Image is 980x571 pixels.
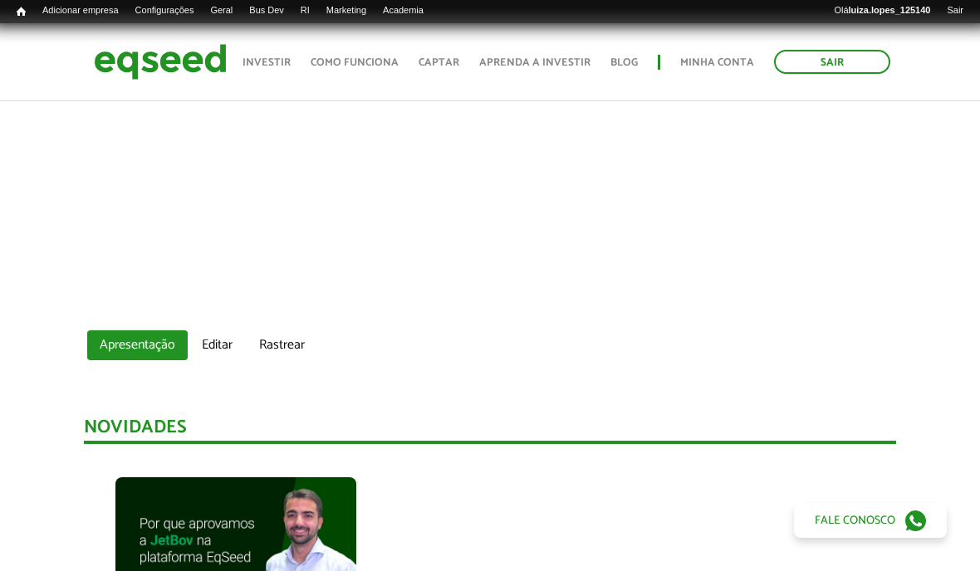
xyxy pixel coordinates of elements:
[17,6,26,17] span: Início
[202,4,241,17] a: Geral
[938,4,972,17] a: Sair
[87,330,188,360] a: Apresentação
[243,57,291,68] a: Investir
[794,503,947,538] a: Fale conosco
[610,57,638,68] a: Blog
[826,4,938,17] a: Oláluiza.lopes_125140
[8,4,34,20] a: Início
[127,4,203,17] a: Configurações
[311,57,399,68] a: Como funciona
[84,418,896,444] div: Novidades
[189,330,245,360] a: Editar
[318,4,375,17] a: Marketing
[774,50,890,74] a: Sair
[247,330,317,360] a: Rastrear
[292,4,318,17] a: RI
[94,40,227,84] img: EqSeed
[375,4,432,17] a: Academia
[680,57,754,68] a: Minha conta
[241,4,292,17] a: Bus Dev
[34,4,127,17] a: Adicionar empresa
[479,57,590,68] a: Aprenda a investir
[849,5,931,15] strong: luiza.lopes_125140
[419,57,459,68] a: Captar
